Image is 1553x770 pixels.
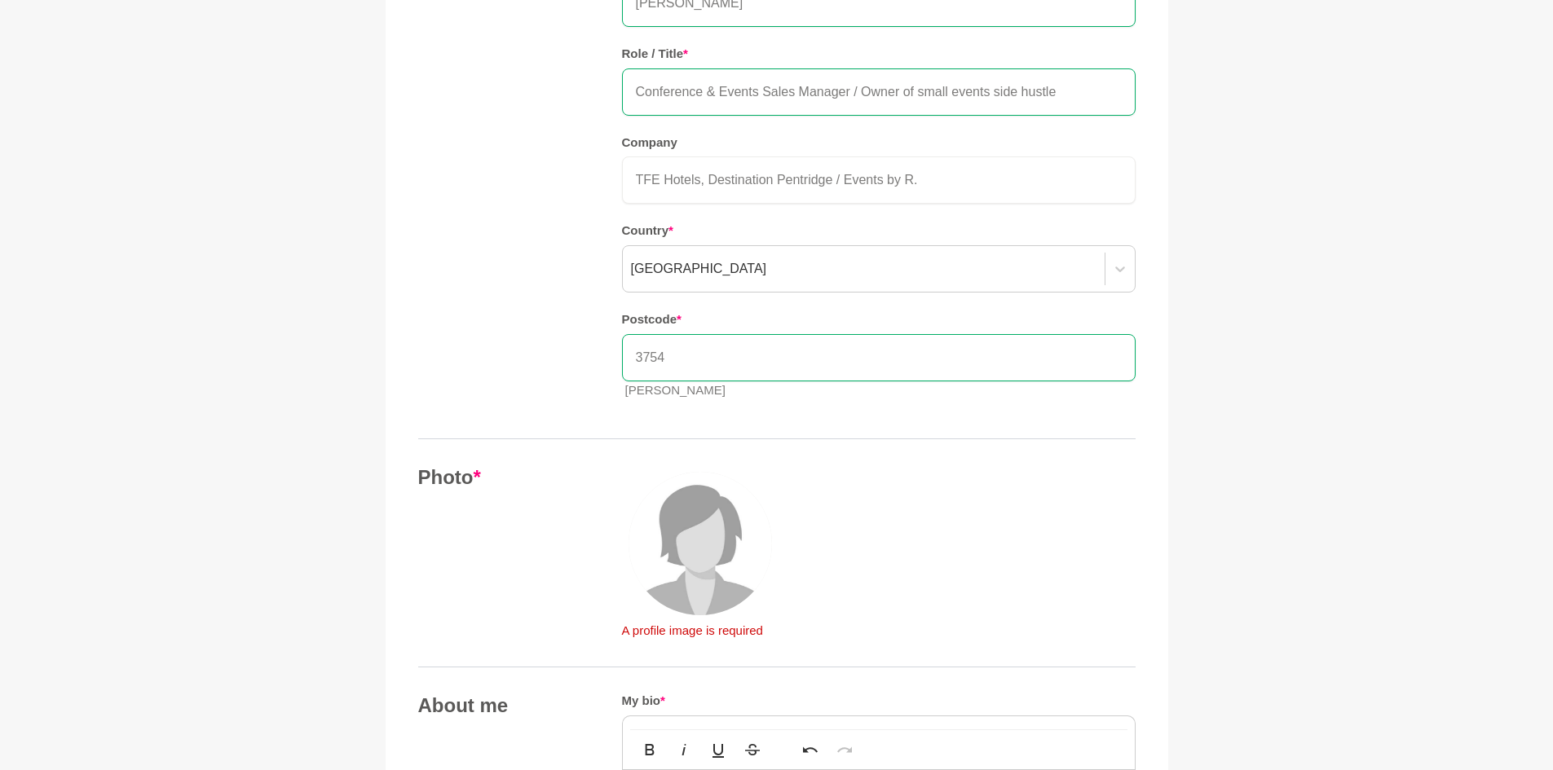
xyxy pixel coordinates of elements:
h5: Role / Title [622,46,1136,62]
p: A profile image is required [622,622,779,640]
h5: My bio [622,693,1136,709]
h5: Postcode [622,312,1136,328]
h4: Photo [418,465,589,490]
h5: Country [622,223,1136,239]
h4: About me [418,693,589,718]
div: [GEOGRAPHIC_DATA] [631,259,767,279]
h5: Company [622,135,1136,151]
button: Redo (Ctrl+Shift+Z) [829,733,860,766]
input: Company [622,156,1136,204]
button: Strikethrough (Ctrl+S) [737,733,768,766]
input: Postcode [622,334,1136,381]
input: Role / Title [622,68,1136,116]
p: [PERSON_NAME] [625,381,1136,400]
button: Undo (Ctrl+Z) [795,733,826,766]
